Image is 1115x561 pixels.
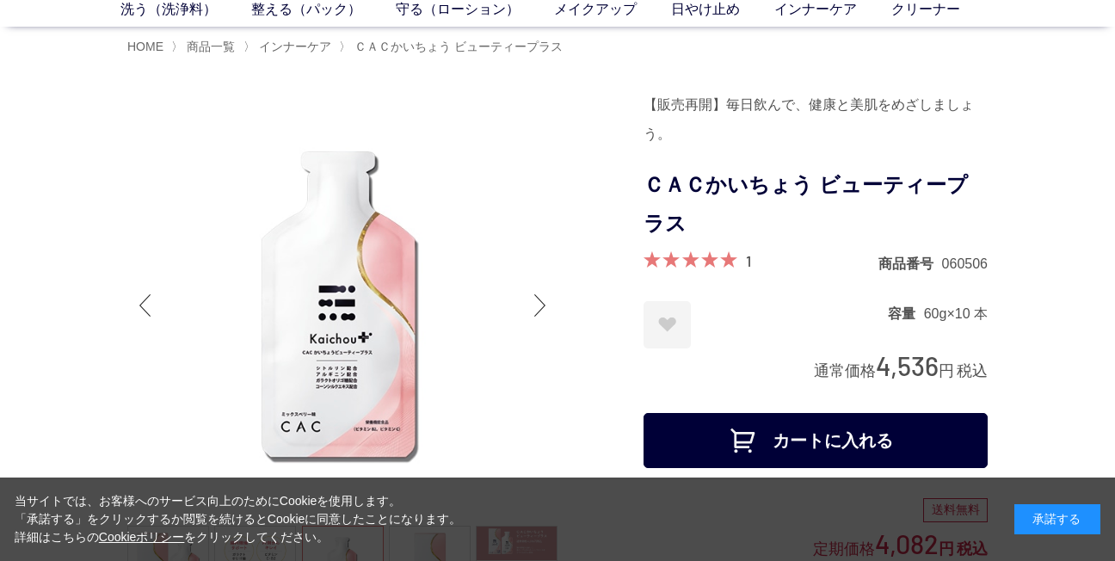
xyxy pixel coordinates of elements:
a: お気に入りに登録する [644,301,691,348]
span: 4,536 [876,349,939,381]
div: Previous slide [127,271,162,340]
div: 当サイトでは、お客様へのサービス向上のためにCookieを使用します。 「承諾する」をクリックするか閲覧を続けるとCookieに同意したことになります。 詳細はこちらの をクリックしてください。 [15,492,462,546]
span: 商品一覧 [187,40,235,53]
button: カートに入れる [644,413,988,468]
a: インナーケア [256,40,331,53]
span: ＣＡＣかいちょう ビューティープラス [354,40,563,53]
a: 商品一覧 [183,40,235,53]
li: 〉 [339,39,567,55]
div: Next slide [523,271,557,340]
span: インナーケア [259,40,331,53]
dt: 商品番号 [878,255,942,273]
span: 税込 [957,362,988,379]
span: 通常価格 [814,362,876,379]
li: 〉 [171,39,239,55]
a: ＣＡＣかいちょう ビューティープラス [351,40,563,53]
h1: ＣＡＣかいちょう ビューティープラス [644,166,988,244]
a: HOME [127,40,163,53]
div: 承諾する [1014,504,1100,534]
span: 円 [939,362,954,379]
li: 〉 [243,39,336,55]
div: 【販売再開】毎日飲んで、健康と美肌をめざしましょう。 [644,90,988,149]
img: ＣＡＣかいちょう ビューティープラス [127,90,557,521]
dt: 容量 [888,305,924,323]
a: Cookieポリシー [99,530,185,544]
dd: 060506 [942,255,988,273]
a: 1 [746,251,751,270]
dd: 60g×10 本 [924,305,988,323]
